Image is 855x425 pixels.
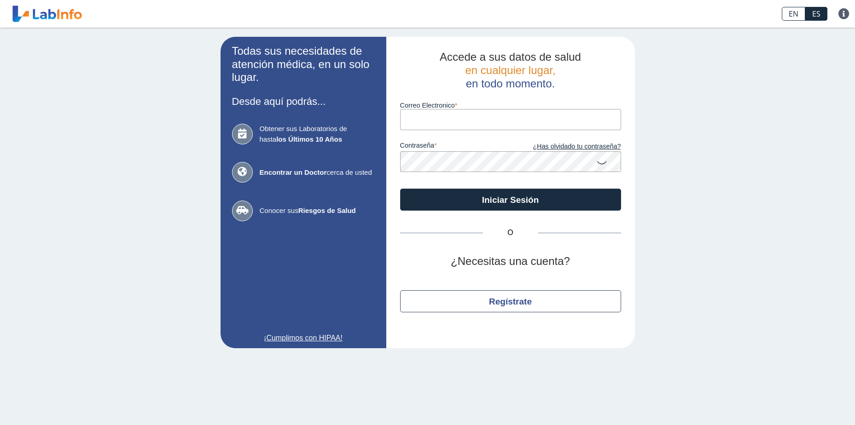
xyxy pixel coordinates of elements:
span: Obtener sus Laboratorios de hasta [260,124,375,144]
button: Iniciar Sesión [400,189,621,211]
h3: Desde aquí podrás... [232,96,375,107]
a: ES [805,7,827,21]
label: Correo Electronico [400,102,621,109]
h2: ¿Necesitas una cuenta? [400,255,621,268]
span: Accede a sus datos de salud [440,51,581,63]
span: Conocer sus [260,206,375,216]
h2: Todas sus necesidades de atención médica, en un solo lugar. [232,45,375,84]
a: EN [782,7,805,21]
span: en cualquier lugar, [465,64,555,76]
span: O [483,227,538,238]
span: en todo momento. [466,77,555,90]
b: los Últimos 10 Años [276,135,342,143]
label: contraseña [400,142,511,152]
b: Riesgos de Salud [298,207,356,214]
a: ¡Cumplimos con HIPAA! [232,333,375,344]
a: ¿Has olvidado tu contraseña? [511,142,621,152]
span: cerca de usted [260,167,375,178]
b: Encontrar un Doctor [260,168,327,176]
button: Regístrate [400,290,621,312]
